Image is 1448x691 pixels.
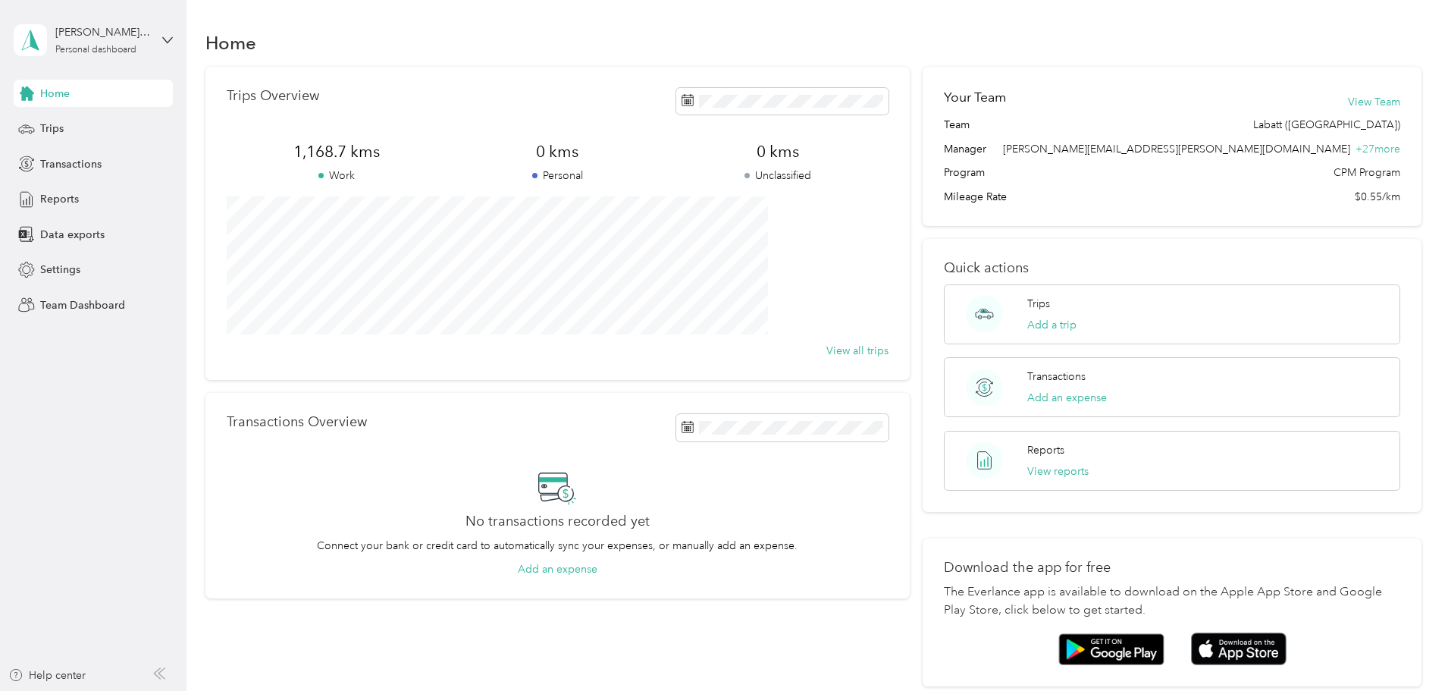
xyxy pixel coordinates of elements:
[944,117,970,133] span: Team
[447,141,668,162] span: 0 kms
[944,88,1006,107] h2: Your Team
[465,514,650,529] h2: No transactions recorded yet
[944,141,986,157] span: Manager
[1027,390,1107,406] button: Add an expense
[40,262,80,278] span: Settings
[518,561,597,577] button: Add an expense
[944,560,1400,576] p: Download the app for free
[1027,369,1086,385] p: Transactions
[1027,442,1064,458] p: Reports
[944,189,1007,205] span: Mileage Rate
[668,141,889,162] span: 0 kms
[227,88,319,104] p: Trips Overview
[447,168,668,184] p: Personal
[1027,317,1077,333] button: Add a trip
[1058,633,1164,665] img: Google play
[317,538,798,554] p: Connect your bank or credit card to automatically sync your expenses, or manually add an expense.
[1027,463,1089,479] button: View reports
[668,168,889,184] p: Unclassified
[40,121,64,137] span: Trips
[1027,296,1050,312] p: Trips
[55,24,150,40] div: [PERSON_NAME][EMAIL_ADDRESS][PERSON_NAME][DOMAIN_NAME]
[1003,143,1350,155] span: [PERSON_NAME][EMAIL_ADDRESS][PERSON_NAME][DOMAIN_NAME]
[944,165,985,181] span: Program
[40,191,79,207] span: Reports
[1348,94,1400,110] button: View Team
[40,297,125,313] span: Team Dashboard
[40,227,105,243] span: Data exports
[40,156,102,172] span: Transactions
[1355,189,1400,205] span: $0.55/km
[205,35,256,51] h1: Home
[227,414,367,430] p: Transactions Overview
[40,86,70,102] span: Home
[826,343,889,359] button: View all trips
[944,260,1400,276] p: Quick actions
[55,46,136,55] div: Personal dashboard
[8,667,86,683] button: Help center
[944,583,1400,620] p: The Everlance app is available to download on the Apple App Store and Google Play Store, click be...
[1356,143,1400,155] span: + 27 more
[1363,606,1448,691] iframe: Everlance-gr Chat Button Frame
[1334,165,1400,181] span: CPM Program
[227,141,447,162] span: 1,168.7 kms
[227,168,447,184] p: Work
[1253,117,1400,133] span: Labatt ([GEOGRAPHIC_DATA])
[1191,633,1287,665] img: App store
